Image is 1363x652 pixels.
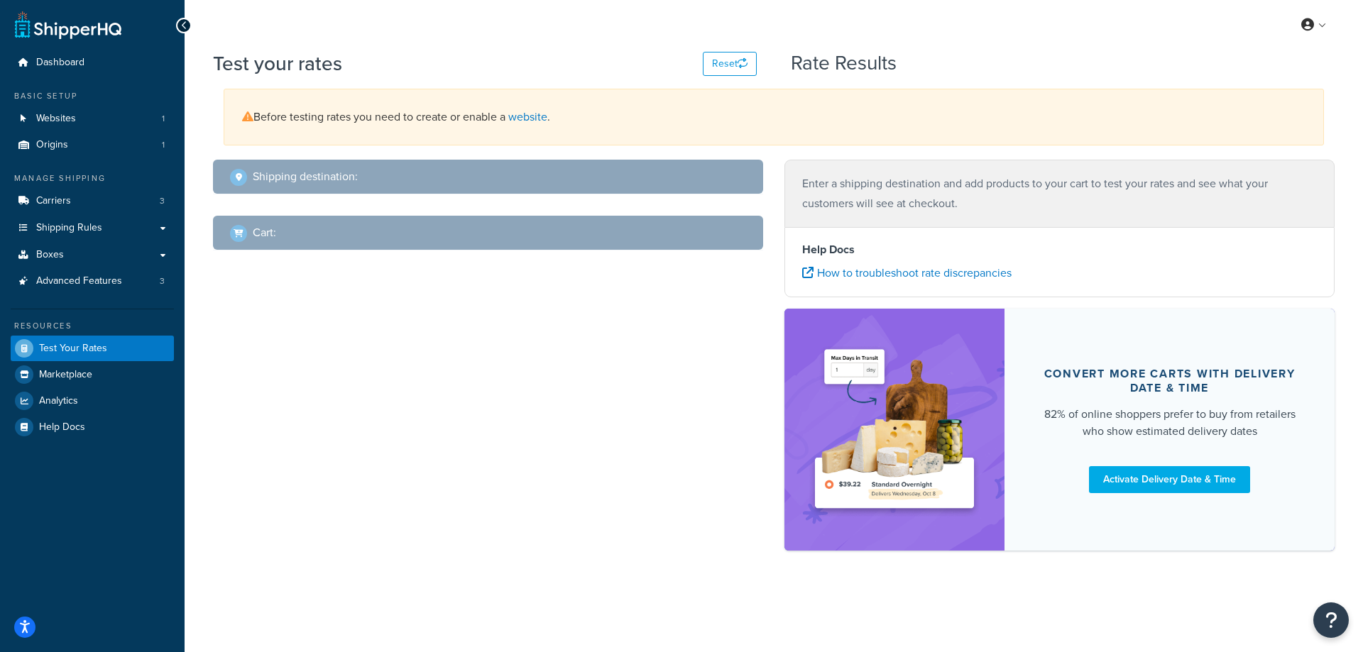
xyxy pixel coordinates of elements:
[11,50,174,76] a: Dashboard
[36,113,76,125] span: Websites
[36,249,64,261] span: Boxes
[11,362,174,387] a: Marketplace
[213,50,342,77] h1: Test your rates
[39,421,85,433] span: Help Docs
[11,106,174,132] a: Websites1
[508,109,547,125] a: website
[11,388,174,414] a: Analytics
[160,195,165,207] span: 3
[802,265,1012,281] a: How to troubleshoot rate discrepancies
[11,132,174,158] li: Origins
[703,52,757,76] button: Reset
[1313,602,1349,638] button: Open Resource Center
[11,268,174,294] a: Advanced Features3
[224,89,1324,145] div: Before testing rates you need to create or enable a .
[11,268,174,294] li: Advanced Features
[162,139,165,151] span: 1
[36,222,102,234] span: Shipping Rules
[39,343,107,355] span: Test Your Rates
[806,330,983,529] img: feature-image-ddt-36eae7f7280da8017bfb280eaccd9c446f90b1fe08728e4019434db127062ab4.png
[253,226,276,239] h2: Cart :
[11,172,174,184] div: Manage Shipping
[36,57,84,69] span: Dashboard
[11,188,174,214] a: Carriers3
[11,215,174,241] a: Shipping Rules
[160,275,165,287] span: 3
[11,132,174,158] a: Origins1
[1039,406,1301,440] div: 82% of online shoppers prefer to buy from retailers who show estimated delivery dates
[36,275,122,287] span: Advanced Features
[1089,466,1250,493] a: Activate Delivery Date & Time
[11,320,174,332] div: Resources
[39,369,92,381] span: Marketplace
[11,336,174,361] a: Test Your Rates
[11,90,174,102] div: Basic Setup
[36,195,71,207] span: Carriers
[36,139,68,151] span: Origins
[791,53,897,74] h2: Rate Results
[39,395,78,407] span: Analytics
[11,188,174,214] li: Carriers
[11,242,174,268] a: Boxes
[253,170,358,183] h2: Shipping destination :
[11,106,174,132] li: Websites
[802,174,1317,214] p: Enter a shipping destination and add products to your cart to test your rates and see what your c...
[1039,367,1301,395] div: Convert more carts with delivery date & time
[802,241,1317,258] h4: Help Docs
[11,414,174,440] a: Help Docs
[162,113,165,125] span: 1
